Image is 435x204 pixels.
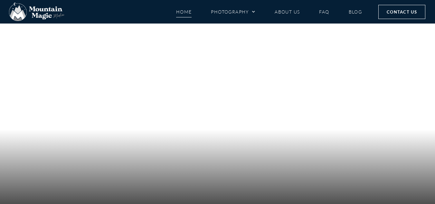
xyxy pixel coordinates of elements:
[9,3,64,21] img: Mountain Magic Media photography logo Crested Butte Photographer
[387,8,417,15] span: Contact Us
[349,6,362,17] a: Blog
[319,6,329,17] a: FAQ
[176,6,192,17] a: Home
[378,5,425,19] a: Contact Us
[176,6,362,17] nav: Menu
[275,6,300,17] a: About Us
[211,6,255,17] a: Photography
